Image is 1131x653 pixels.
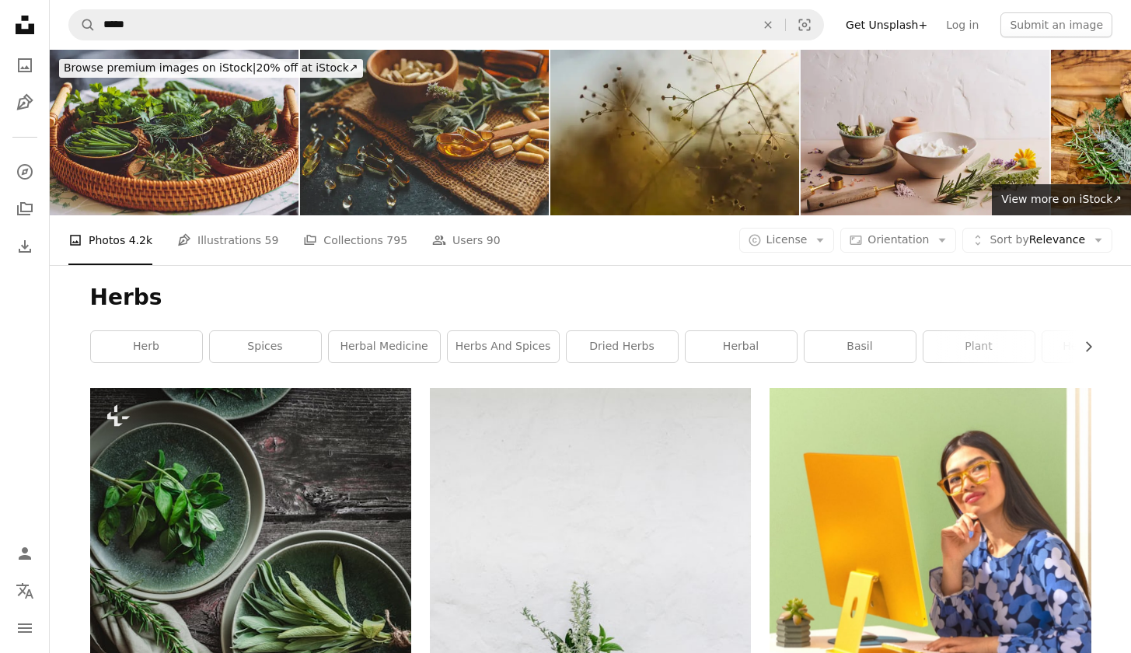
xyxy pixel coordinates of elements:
[210,331,321,362] a: spices
[867,233,929,246] span: Orientation
[990,233,1028,246] span: Sort by
[9,194,40,225] a: Collections
[9,538,40,569] a: Log in / Sign up
[923,331,1035,362] a: plant
[64,61,256,74] span: Browse premium images on iStock |
[840,228,956,253] button: Orientation
[432,215,501,265] a: Users 90
[448,331,559,362] a: herbs and spices
[9,87,40,118] a: Illustrations
[9,156,40,187] a: Explore
[766,233,808,246] span: License
[386,232,407,249] span: 795
[739,228,835,253] button: License
[567,331,678,362] a: dried herbs
[1074,331,1091,362] button: scroll list to the right
[303,215,407,265] a: Collections 795
[430,622,751,636] a: person holding green plants
[9,575,40,606] button: Language
[91,331,202,362] a: herb
[90,621,411,635] a: a table topped with plates and bowls filled with green vegetables
[962,228,1112,253] button: Sort byRelevance
[68,9,824,40] form: Find visuals sitewide
[9,613,40,644] button: Menu
[9,231,40,262] a: Download History
[992,184,1131,215] a: View more on iStock↗
[300,50,549,215] img: Natural vitamins organic on dark background
[329,331,440,362] a: herbal medicine
[937,12,988,37] a: Log in
[90,284,1091,312] h1: Herbs
[265,232,279,249] span: 59
[836,12,937,37] a: Get Unsplash+
[550,50,799,215] img: Abstract nature background.
[686,331,797,362] a: herbal
[50,50,372,87] a: Browse premium images on iStock|20% off at iStock↗
[1000,12,1112,37] button: Submit an image
[50,50,298,215] img: Green spices and herbs
[990,232,1085,248] span: Relevance
[177,215,278,265] a: Illustrations 59
[9,50,40,81] a: Photos
[1001,193,1122,205] span: View more on iStock ↗
[805,331,916,362] a: basil
[801,50,1049,215] img: Making herbal face mask
[64,61,358,74] span: 20% off at iStock ↗
[69,10,96,40] button: Search Unsplash
[487,232,501,249] span: 90
[786,10,823,40] button: Visual search
[751,10,785,40] button: Clear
